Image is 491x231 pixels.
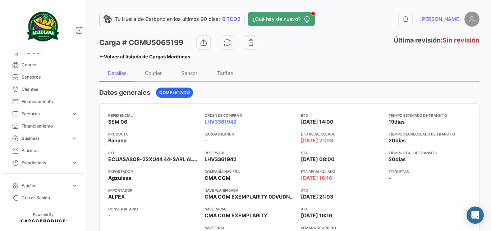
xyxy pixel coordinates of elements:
app-card-info-title: Compañía naviera [205,169,295,174]
app-card-info-title: Tiempo real de transito [389,150,471,156]
a: LHV3361942 [205,118,237,125]
div: Tarifas [217,70,233,76]
a: Financiamiento [6,120,81,132]
a: Sensores [6,71,81,83]
span: días [395,156,406,162]
span: Financiamiento [22,123,78,129]
span: expand_more [71,182,78,189]
a: Alarmas [6,145,81,157]
span: [DATE] 21:03 [301,193,333,200]
span: [DATE] 16:16 [301,174,332,182]
app-card-info-title: ETD [301,112,383,118]
span: expand_more [71,111,78,117]
app-card-info-title: Nave planificada [205,187,295,193]
app-card-info-title: Consignatario [108,206,199,212]
span: - [205,137,207,144]
app-card-info-title: Exportador [108,169,199,174]
app-card-info-title: ETD Recalculado [301,131,383,137]
span: Courier [22,62,78,68]
img: agzulasa-logo.png [25,9,61,45]
a: Tu Huella de Carbono en los últimos 90 días:0 TCO2 [99,12,244,26]
span: Sin revisión [442,36,479,44]
span: Completado [159,89,190,96]
span: 20 [389,137,395,143]
app-card-info-title: Carga inland # [205,131,295,137]
span: ALPEX [108,193,125,200]
app-card-info-title: Etiquetas [389,169,471,174]
span: [DATE] 08:00 [301,156,335,163]
div: Courier [145,70,162,76]
app-card-info-title: ATA [301,206,383,212]
a: Seguro [6,169,81,181]
span: Sensores [22,74,78,80]
app-card-info-title: ATD [301,187,383,193]
a: Courier [6,59,81,71]
app-card-info-title: Orden de Compra # [205,112,295,118]
span: días [395,137,406,143]
span: CMA CGM EXEMPLARITY [205,212,267,219]
span: ¿Qué hay de nuevo? [252,15,300,23]
app-card-info-title: Semana de Arribo [301,225,383,231]
span: Banana [108,137,127,144]
a: Clientes [6,83,81,95]
app-card-info-title: Tiempo recalculado de transito [389,131,471,137]
span: Facturas [22,111,68,117]
span: Estadísticas [22,160,68,166]
span: expand_more [71,135,78,142]
span: Agzulasa [108,174,131,182]
span: Tu Huella de Carbono en los últimos 90 días: [115,15,220,23]
div: Abrir Intercom Messenger [467,206,484,224]
span: Alarmas [22,147,78,154]
span: días [394,119,405,125]
span: Financiamiento [22,98,78,105]
span: Business [22,135,68,142]
span: - [108,212,111,219]
button: ¿Qué hay de nuevo? [248,12,315,26]
app-card-info-title: Nave final [205,225,295,231]
div: Detalles [108,70,127,76]
span: CMA CGM [205,174,230,182]
app-card-info-title: Nave inicial [205,206,295,212]
h4: Datos generales [99,88,150,98]
span: expand_more [71,160,78,166]
div: Sensor [181,70,197,76]
span: 0 TCO2 [222,15,240,23]
a: Volver al listado de Cargas Marítimas [99,52,190,62]
span: 20 [389,156,395,162]
app-card-info-title: Tiempo estimado de transito [389,112,471,118]
h3: Carga # CGMU5065199 [99,37,183,48]
app-card-info-title: ETA [301,150,383,156]
h4: Última revisión: [394,35,479,45]
span: [DATE] 14:00 [301,118,334,125]
app-card-info-title: Reserva # [205,150,295,156]
app-card-info-title: Importador [108,187,199,193]
span: [DATE] 16:16 [301,212,332,219]
app-card-info-title: SKU [108,150,199,156]
app-card-info-title: ETA Recalculado [301,169,383,174]
app-card-info-title: Producto [108,131,199,137]
span: - [389,174,391,182]
span: [DATE] 21:03 [301,137,333,144]
span: SEM 06 [108,118,127,125]
span: LHV3361942 [205,156,237,163]
span: CMA CGM EXEMPLARITY 0DVUDN1MA [205,194,300,200]
span: 19 [389,119,394,125]
span: Ajustes [22,182,68,189]
img: placeholder-user.png [464,12,479,27]
span: Cerrar Sesión [22,195,78,201]
a: Financiamiento [6,95,81,108]
span: [PERSON_NAME] [420,15,461,23]
app-card-info-title: Referencia # [108,112,199,118]
span: Clientes [22,86,78,93]
span: ECUASABOR-22XU44 44-SARL ALPEX GRANEL [108,156,199,163]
